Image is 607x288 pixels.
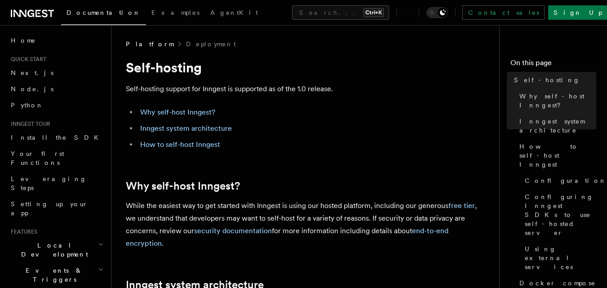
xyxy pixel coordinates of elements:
[514,75,580,84] span: Self-hosting
[126,199,485,250] p: While the easiest way to get started with Inngest is using our hosted platform, including our gen...
[7,65,106,81] a: Next.js
[7,97,106,113] a: Python
[292,5,389,20] button: Search...Ctrl+K
[462,5,545,20] a: Contact sales
[7,262,106,288] button: Events & Triggers
[510,58,596,72] h4: On this page
[11,175,87,191] span: Leveraging Steps
[11,102,44,109] span: Python
[521,189,596,241] a: Configuring Inngest SDKs to use self-hosted server
[11,85,53,93] span: Node.js
[7,266,98,284] span: Events & Triggers
[7,237,106,262] button: Local Development
[7,32,106,49] a: Home
[186,40,236,49] a: Deployment
[210,9,258,16] span: AgentKit
[516,138,596,173] a: How to self-host Inngest
[521,241,596,275] a: Using external services
[126,83,485,95] p: Self-hosting support for Inngest is supported as of the 1.0 release.
[11,69,53,76] span: Next.js
[516,113,596,138] a: Inngest system architecture
[7,196,106,221] a: Setting up your app
[7,228,37,235] span: Features
[140,124,232,133] a: Inngest system architecture
[7,171,106,196] a: Leveraging Steps
[519,92,596,110] span: Why self-host Inngest?
[525,192,596,237] span: Configuring Inngest SDKs to use self-hosted server
[7,56,46,63] span: Quick start
[7,146,106,171] a: Your first Functions
[11,36,36,45] span: Home
[7,81,106,97] a: Node.js
[11,150,64,166] span: Your first Functions
[521,173,596,189] a: Configuration
[66,9,141,16] span: Documentation
[11,134,104,141] span: Install the SDK
[448,201,475,210] a: free tier
[363,8,384,17] kbd: Ctrl+K
[510,72,596,88] a: Self-hosting
[7,241,98,259] span: Local Development
[126,59,485,75] h1: Self-hosting
[519,142,596,169] span: How to self-host Inngest
[140,108,215,116] a: Why self-host Inngest?
[11,200,88,217] span: Setting up your app
[516,88,596,113] a: Why self-host Inngest?
[194,226,272,235] a: security documentation
[525,176,607,185] span: Configuration
[61,3,146,25] a: Documentation
[151,9,199,16] span: Examples
[126,180,240,192] a: Why self-host Inngest?
[205,3,263,24] a: AgentKit
[525,244,596,271] span: Using external services
[519,117,596,135] span: Inngest system architecture
[146,3,205,24] a: Examples
[7,120,50,128] span: Inngest tour
[426,7,448,18] button: Toggle dark mode
[126,40,173,49] span: Platform
[7,129,106,146] a: Install the SDK
[140,140,220,149] a: How to self-host Inngest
